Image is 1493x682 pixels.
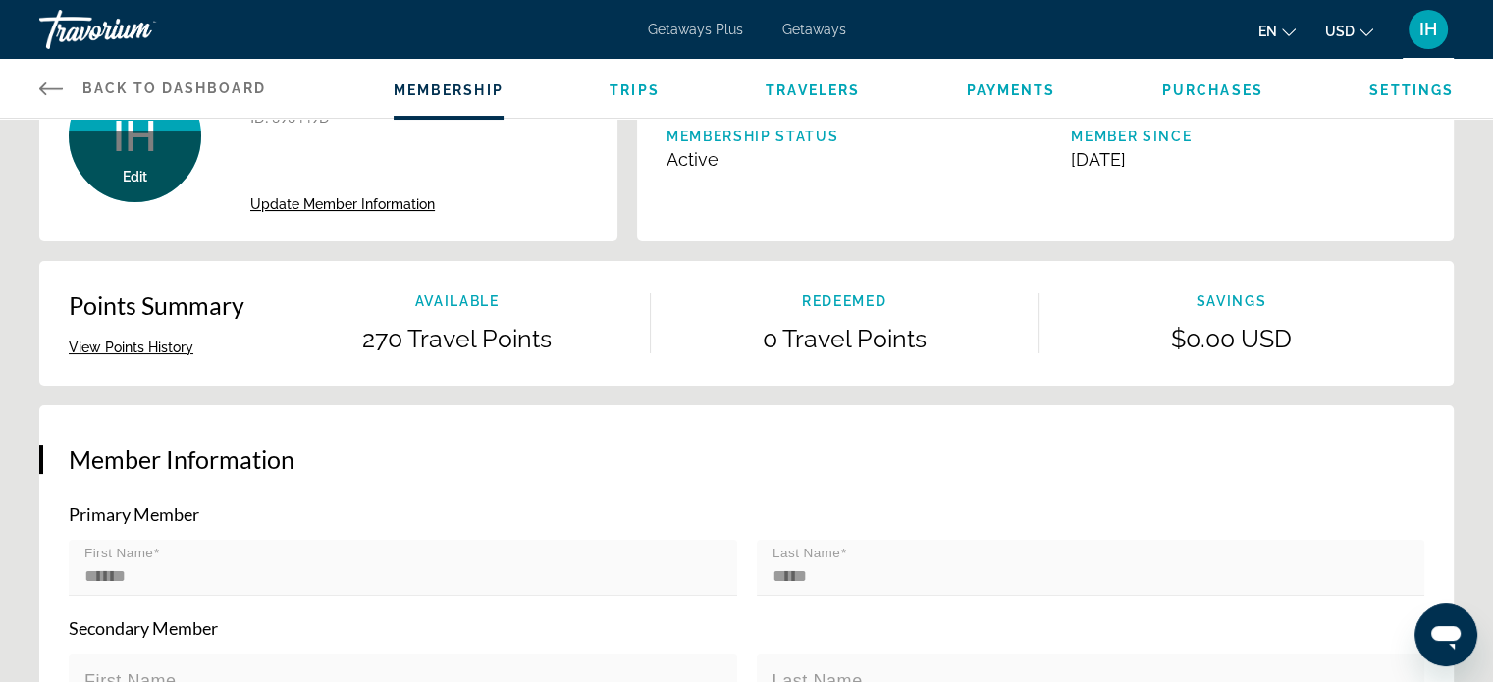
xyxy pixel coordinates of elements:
[69,339,193,356] button: View Points History
[1403,9,1454,50] button: User Menu
[264,293,650,309] p: Available
[84,546,153,560] mat-label: First Name
[1369,82,1454,98] a: Settings
[69,290,244,320] p: Points Summary
[69,617,1424,639] p: Secondary Member
[82,80,266,96] span: Back to Dashboard
[651,324,1037,353] p: 0 Travel Points
[1258,17,1296,45] button: Change language
[1419,20,1437,39] span: IH
[1162,82,1263,98] a: Purchases
[766,82,860,98] a: Travelers
[648,22,743,37] a: Getaways Plus
[1039,293,1424,309] p: Savings
[250,196,435,212] span: Update Member Information
[967,82,1056,98] a: Payments
[123,169,147,184] span: Edit
[394,82,504,98] a: Membership
[69,445,1424,474] h3: Member Information
[667,149,839,170] p: Active
[123,168,147,185] button: Edit
[651,293,1037,309] p: Redeemed
[1071,149,1192,170] p: [DATE]
[39,4,236,55] a: Travorium
[667,129,839,144] p: Membership Status
[69,503,1424,525] p: Primary Member
[773,546,840,560] mat-label: Last Name
[782,22,846,37] a: Getaways
[610,82,660,98] a: Trips
[39,59,266,118] a: Back to Dashboard
[1039,324,1424,353] p: $0.00 USD
[1258,24,1277,39] span: en
[1414,603,1477,666] iframe: Button to launch messaging window
[1071,129,1192,144] p: Member Since
[1325,17,1373,45] button: Change currency
[1325,24,1355,39] span: USD
[250,196,503,212] a: Update Member Information
[264,324,650,353] p: 270 Travel Points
